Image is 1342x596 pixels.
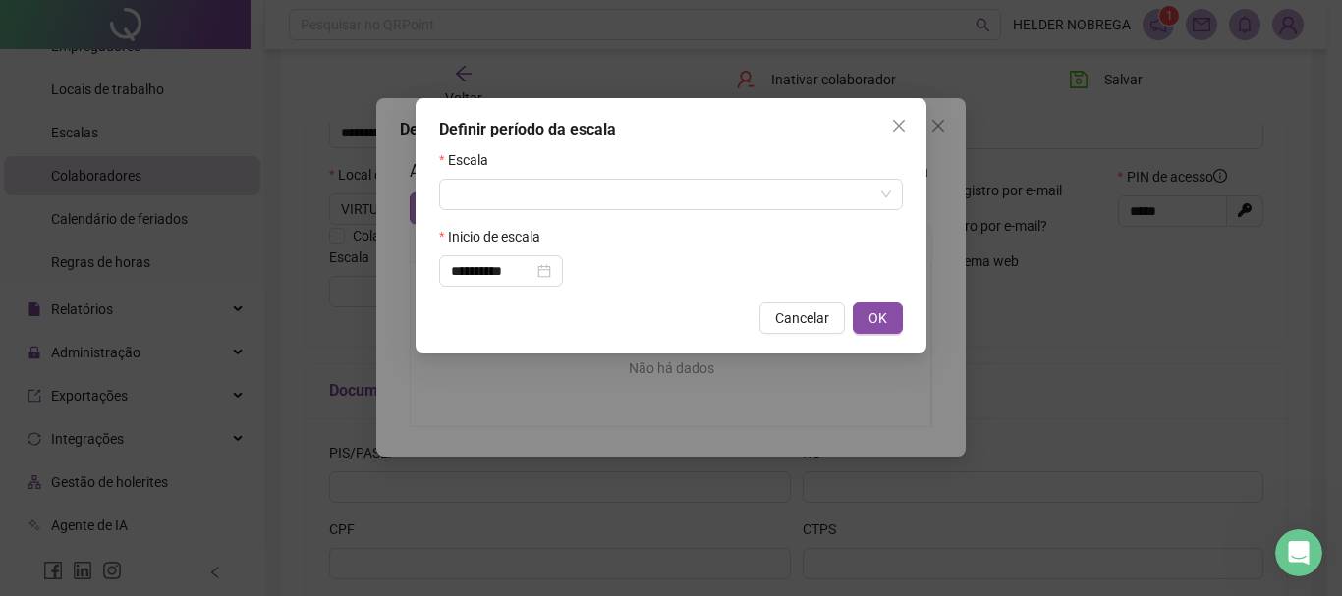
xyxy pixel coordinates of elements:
[868,307,887,329] span: OK
[853,302,903,334] button: OK
[439,226,553,247] label: Inicio de escala
[883,110,915,141] button: Close
[775,307,829,329] span: Cancelar
[759,302,845,334] button: Cancelar
[439,118,903,141] div: Definir período da escala
[891,118,907,134] span: close
[1275,529,1322,576] iframe: Intercom live chat
[439,149,501,171] label: Escala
